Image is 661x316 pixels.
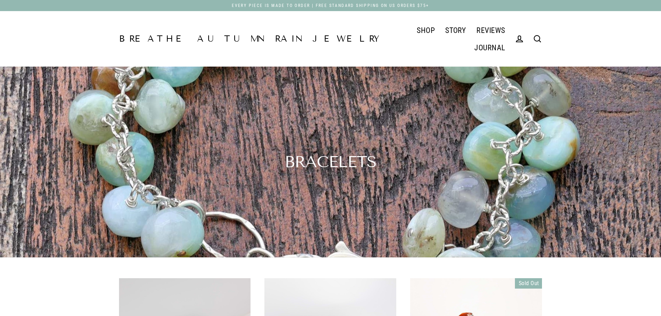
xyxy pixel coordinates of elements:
div: Sold Out [515,278,542,289]
a: SHOP [412,22,440,39]
a: Breathe Autumn Rain Jewelry [119,35,383,43]
a: REVIEWS [471,22,510,39]
h1: Bracelets [285,154,377,170]
div: Primary [383,22,510,56]
a: JOURNAL [469,39,510,56]
a: STORY [440,22,471,39]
